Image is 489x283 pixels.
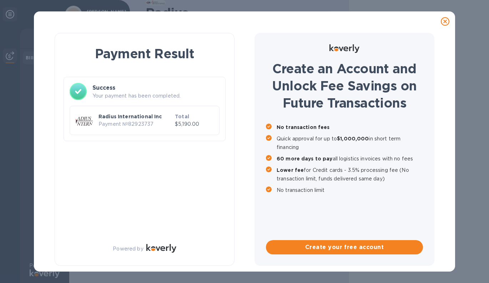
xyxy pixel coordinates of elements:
[277,167,304,173] b: Lower fee
[113,245,143,253] p: Powered by
[266,60,423,111] h1: Create an Account and Unlock Fee Savings on Future Transactions
[92,84,220,92] h3: Success
[175,114,189,119] b: Total
[66,45,223,63] h1: Payment Result
[329,44,359,53] img: Logo
[277,156,333,162] b: 60 more days to pay
[99,120,172,128] p: Payment № 82923737
[272,243,417,252] span: Create your free account
[175,120,213,128] p: $5,190.00
[337,136,369,141] b: $1,000,000
[99,113,172,120] p: Radius International Inc
[277,186,423,194] p: No transaction limit
[92,92,220,100] p: Your payment has been completed.
[266,240,423,254] button: Create your free account
[146,244,176,253] img: Logo
[277,124,330,130] b: No transaction fees
[277,154,423,163] p: all logistics invoices with no fees
[277,134,423,152] p: Quick approval for up to in short term financing
[277,166,423,183] p: for Credit cards - 3.5% processing fee (No transaction limit, funds delivered same day)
